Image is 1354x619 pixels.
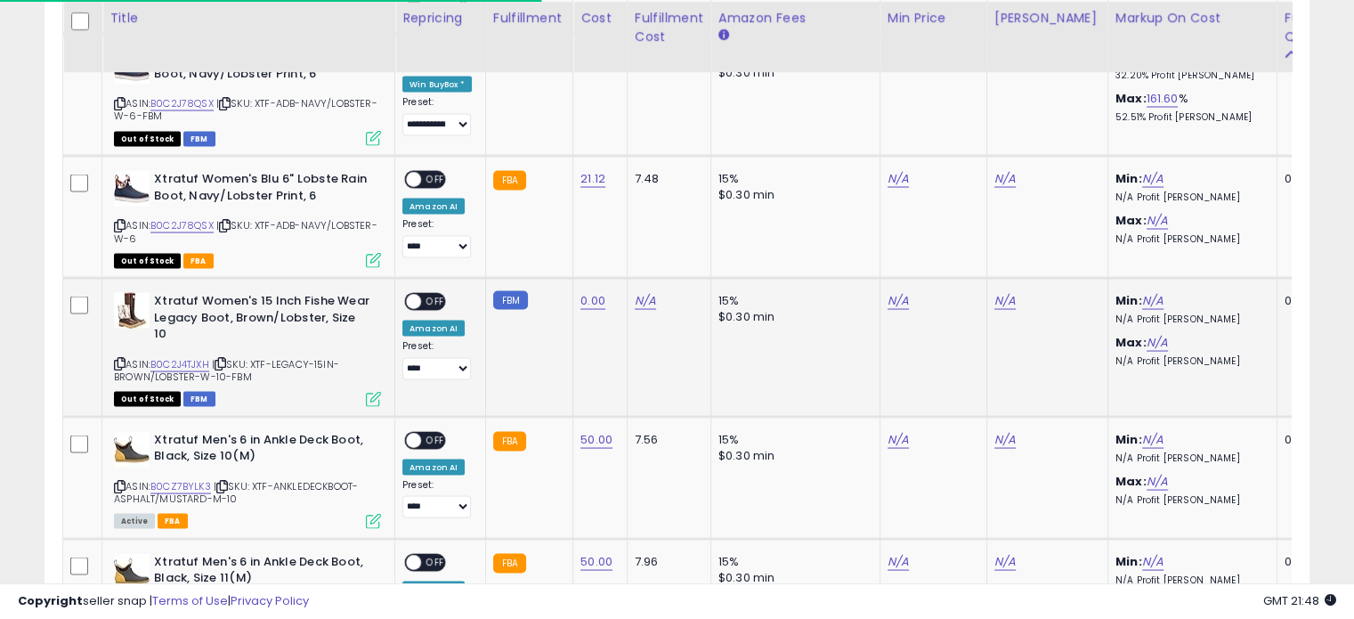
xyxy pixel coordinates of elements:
[114,431,381,526] div: ASIN:
[402,95,472,135] div: Preset:
[1142,291,1163,309] a: N/A
[154,553,370,590] b: Xtratuf Men's 6 in Ankle Deck Boot, Black, Size 11(M)
[183,253,214,268] span: FBA
[421,172,450,187] span: OFF
[1285,170,1340,186] div: 0
[18,593,309,610] div: seller snap | |
[1115,9,1269,28] div: Markup on Cost
[114,431,150,467] img: 31djEaJfefL._SL40_.jpg
[158,513,188,528] span: FBA
[994,552,1016,570] a: N/A
[1285,292,1340,308] div: 0
[1285,431,1340,447] div: 0
[1142,552,1163,570] a: N/A
[1263,592,1336,609] span: 2025-10-14 21:48 GMT
[580,291,605,309] a: 0.00
[1115,90,1263,123] div: %
[888,552,909,570] a: N/A
[1285,553,1340,569] div: 0
[580,9,620,28] div: Cost
[1142,169,1163,187] a: N/A
[718,292,866,308] div: 15%
[1115,191,1263,203] p: N/A Profit [PERSON_NAME]
[1147,472,1168,490] a: N/A
[402,478,472,518] div: Preset:
[114,48,381,143] div: ASIN:
[1115,313,1263,325] p: N/A Profit [PERSON_NAME]
[402,459,465,475] div: Amazon AI
[114,292,150,328] img: 41OFj1lyKrL._SL40_.jpg
[580,169,605,187] a: 21.12
[152,592,228,609] a: Terms of Use
[718,28,729,44] small: Amazon Fees.
[1115,110,1263,123] p: 52.51% Profit [PERSON_NAME]
[1115,552,1142,569] b: Min:
[1115,169,1142,186] b: Min:
[718,170,866,186] div: 15%
[183,391,215,406] span: FBM
[154,170,370,208] b: Xtratuf Women's Blu 6" Lobste Rain Boot, Navy/Lobster Print, 6
[493,553,526,573] small: FBA
[150,95,214,110] a: B0C2J78QSX
[994,291,1016,309] a: N/A
[154,292,370,346] b: Xtratuf Women's 15 Inch Fishe Wear Legacy Boot, Brown/Lobster, Size 10
[1115,472,1147,489] b: Max:
[402,320,465,336] div: Amazon AI
[635,291,656,309] a: N/A
[1115,232,1263,245] p: N/A Profit [PERSON_NAME]
[718,186,866,202] div: $0.30 min
[18,592,83,609] strong: Copyright
[493,431,526,451] small: FBA
[421,554,450,569] span: OFF
[1147,333,1168,351] a: N/A
[114,553,150,589] img: 31djEaJfefL._SL40_.jpg
[888,291,909,309] a: N/A
[114,478,358,505] span: | SKU: XTF-ANKLEDECKBOOT-ASPHALT/MUSTARD-M-10
[114,131,181,146] span: All listings that are currently out of stock and unavailable for purchase on Amazon
[635,553,697,569] div: 7.96
[402,9,478,28] div: Repricing
[994,9,1100,28] div: [PERSON_NAME]
[888,430,909,448] a: N/A
[1147,89,1179,107] a: 161.60
[1115,69,1263,81] p: 32.20% Profit [PERSON_NAME]
[718,308,866,324] div: $0.30 min
[231,592,309,609] a: Privacy Policy
[493,9,565,28] div: Fulfillment
[114,513,155,528] span: All listings currently available for purchase on Amazon
[580,430,612,448] a: 50.00
[718,447,866,463] div: $0.30 min
[114,170,381,265] div: ASIN:
[183,131,215,146] span: FBM
[1107,2,1277,72] th: The percentage added to the cost of goods (COGS) that forms the calculator for Min & Max prices.
[402,217,472,257] div: Preset:
[114,253,181,268] span: All listings that are currently out of stock and unavailable for purchase on Amazon
[109,9,387,28] div: Title
[150,217,214,232] a: B0C2J78QSX
[402,339,472,379] div: Preset:
[1142,430,1163,448] a: N/A
[114,356,339,383] span: | SKU: XTF-LEGACY-15IN-BROWN/LOBSTER-W-10-FBM
[1285,9,1346,46] div: Fulfillable Quantity
[421,432,450,447] span: OFF
[150,356,209,371] a: B0C2J4TJXH
[114,95,377,122] span: | SKU: XTF-ADB-NAVY/LOBSTER-W-6-FBM
[1115,211,1147,228] b: Max:
[493,290,528,309] small: FBM
[1115,452,1263,464] p: N/A Profit [PERSON_NAME]
[1147,211,1168,229] a: N/A
[114,170,150,206] img: 41z+Az3WNYL._SL40_.jpg
[1115,354,1263,367] p: N/A Profit [PERSON_NAME]
[718,553,866,569] div: 15%
[1115,493,1263,506] p: N/A Profit [PERSON_NAME]
[1115,89,1147,106] b: Max:
[150,478,211,493] a: B0CZ7BYLK3
[493,170,526,190] small: FBA
[718,9,872,28] div: Amazon Fees
[718,431,866,447] div: 15%
[994,169,1016,187] a: N/A
[1115,430,1142,447] b: Min:
[888,9,979,28] div: Min Price
[580,552,612,570] a: 50.00
[402,198,465,214] div: Amazon AI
